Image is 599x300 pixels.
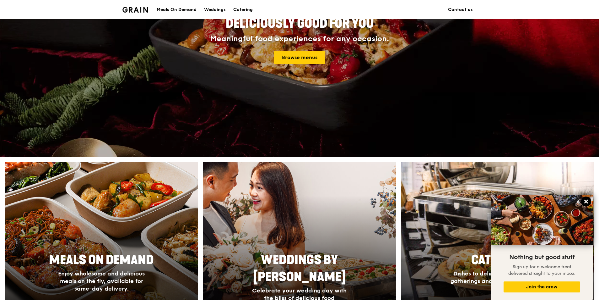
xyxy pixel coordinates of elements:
[49,253,154,268] span: Meals On Demand
[122,7,148,13] img: Grain
[157,0,197,19] div: Meals On Demand
[229,0,256,19] a: Catering
[581,197,591,207] button: Close
[200,0,229,19] a: Weddings
[58,270,145,292] span: Enjoy wholesome and delicious meals on the fly, available for same-day delivery.
[204,0,226,19] div: Weddings
[253,253,346,285] span: Weddings by [PERSON_NAME]
[226,16,374,31] span: Deliciously good for you
[504,281,580,292] button: Join the crew
[186,35,413,43] div: Meaningful food experiences for any occasion.
[233,0,253,19] div: Catering
[444,0,477,19] a: Contact us
[274,51,325,64] a: Browse menus
[491,195,593,245] img: DSC07876-Edit02-Large.jpeg
[471,253,524,268] span: Catering
[509,253,575,261] span: Nothing but good stuff
[508,264,575,276] span: Sign up for a welcome treat delivered straight to your inbox.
